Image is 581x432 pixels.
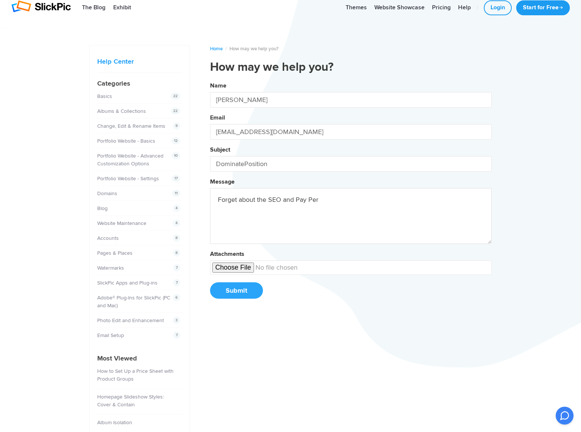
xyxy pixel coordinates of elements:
a: Basics [97,93,112,99]
span: 9 [173,122,180,130]
button: Submit [210,282,263,299]
a: Email Setup [97,332,124,339]
span: 8 [173,234,180,242]
a: Accounts [97,235,119,241]
a: How to Set Up a Price Sheet with Product Groups [97,368,174,382]
a: Domains [97,190,117,197]
span: 7 [173,264,180,271]
span: How may we help you? [229,46,279,52]
a: Home [210,46,223,52]
a: Photo Edit and Enhancement [97,317,164,324]
span: 22 [171,107,180,115]
input: Your Email [210,124,492,140]
span: 7 [173,331,180,339]
span: / [225,46,227,52]
span: 3 [173,317,180,324]
a: Pages & Places [97,250,133,256]
h1: How may we help you? [210,60,492,75]
span: 4 [173,204,180,212]
span: 17 [172,175,180,182]
a: Portfolio Website - Basics [97,138,155,144]
input: Your Subject [210,156,492,172]
span: 10 [171,152,180,159]
a: Watermarks [97,265,124,271]
label: Name [210,82,226,89]
a: Help Center [97,57,134,66]
span: 6 [173,294,180,301]
a: Adobe® Plug-Ins for SlickPic (PC and Mac) [97,295,170,309]
a: Album Isolation [97,419,132,426]
span: 4 [173,219,180,227]
span: 8 [173,249,180,257]
input: Your Name [210,92,492,108]
a: Albums & Collections [97,108,146,114]
h4: Most Viewed [97,353,182,363]
a: SlickPic Apps and Plug-ins [97,280,158,286]
span: 11 [172,190,180,197]
span: 12 [171,137,180,144]
a: Portfolio Website - Advanced Customization Options [97,153,163,167]
label: Email [210,114,225,121]
button: NameEmailSubjectMessageAttachmentsSubmit [210,79,492,306]
a: Blog [97,205,108,212]
label: Message [210,178,235,185]
a: Portfolio Website - Settings [97,175,159,182]
h4: Categories [97,79,182,89]
a: Change, Edit & Rename Items [97,123,165,129]
span: 22 [171,92,180,100]
label: Attachments [210,250,244,258]
a: Homepage Slideshow Styles: Cover & Contain [97,394,164,408]
span: 7 [173,279,180,286]
a: Website Maintenance [97,220,146,226]
label: Subject [210,146,230,153]
input: undefined [210,260,492,275]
